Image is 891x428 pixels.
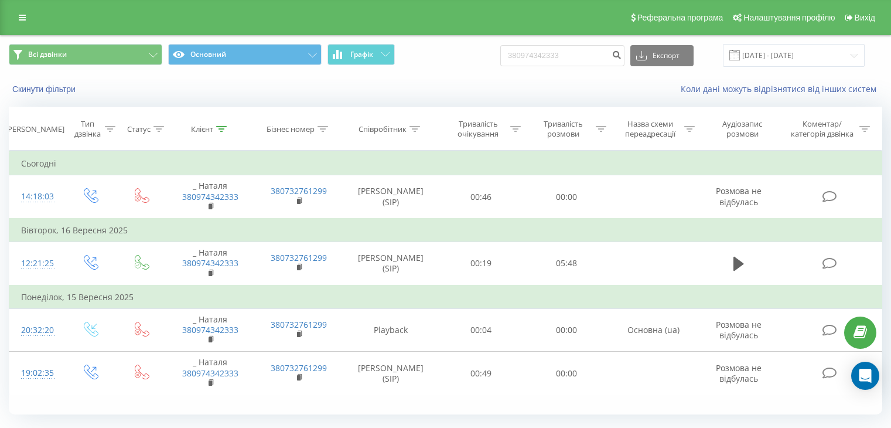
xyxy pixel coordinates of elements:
[716,185,762,207] span: Розмова не відбулась
[191,124,213,134] div: Клієнт
[343,352,439,395] td: [PERSON_NAME] (SIP)
[21,362,52,385] div: 19:02:35
[855,13,875,22] span: Вихід
[182,191,238,202] a: 380974342333
[182,368,238,379] a: 380974342333
[271,252,327,263] a: 380732761299
[271,319,327,330] a: 380732761299
[439,242,524,286] td: 00:19
[182,324,238,335] a: 380974342333
[439,352,524,395] td: 00:49
[524,308,609,352] td: 00:00
[5,124,64,134] div: [PERSON_NAME]
[449,119,508,139] div: Тривалість очікування
[716,362,762,384] span: Розмова не відбулась
[182,257,238,269] a: 380974342333
[9,44,162,65] button: Всі дзвінки
[500,45,624,66] input: Пошук за номером
[9,219,882,242] td: Вівторок, 16 Вересня 2025
[716,319,762,341] span: Розмова не відбулась
[343,308,439,352] td: Playback
[343,242,439,286] td: [PERSON_NAME] (SIP)
[271,185,327,196] a: 380732761299
[788,119,856,139] div: Коментар/категорія дзвінка
[9,152,882,175] td: Сьогодні
[524,352,609,395] td: 00:00
[21,185,52,208] div: 14:18:03
[267,124,315,134] div: Бізнес номер
[630,45,694,66] button: Експорт
[9,286,882,309] td: Понеділок, 15 Вересня 2025
[271,362,327,373] a: 380732761299
[166,308,254,352] td: _ Наталя
[743,13,835,22] span: Налаштування профілю
[327,44,395,65] button: Графік
[28,50,67,59] span: Всі дзвінки
[439,175,524,219] td: 00:46
[166,242,254,286] td: _ Наталя
[524,175,609,219] td: 00:00
[166,352,254,395] td: _ Наталя
[74,119,101,139] div: Тип дзвінка
[708,119,777,139] div: Аудіозапис розмови
[534,119,593,139] div: Тривалість розмови
[9,84,81,94] button: Скинути фільтри
[439,308,524,352] td: 00:04
[350,50,373,59] span: Графік
[166,175,254,219] td: _ Наталя
[524,242,609,286] td: 05:48
[359,124,407,134] div: Співробітник
[609,308,697,352] td: Основна (ua)
[21,252,52,275] div: 12:21:25
[851,362,879,390] div: Open Intercom Messenger
[620,119,681,139] div: Назва схеми переадресації
[681,83,882,94] a: Коли дані можуть відрізнятися вiд інших систем
[343,175,439,219] td: [PERSON_NAME] (SIP)
[168,44,322,65] button: Основний
[637,13,723,22] span: Реферальна програма
[127,124,151,134] div: Статус
[21,319,52,342] div: 20:32:20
